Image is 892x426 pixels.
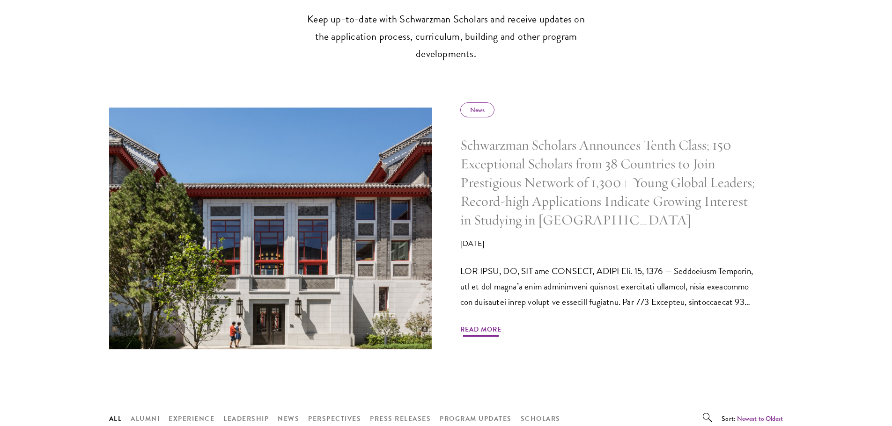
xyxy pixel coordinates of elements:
button: News [278,413,299,425]
span: Read More [460,324,501,338]
button: Newest to Oldest [737,414,783,424]
button: Leadership [223,413,269,425]
button: Press Releases [370,413,431,425]
button: Alumni [131,413,160,425]
p: [DATE] [460,238,755,249]
button: Scholars [521,413,560,425]
p: Keep up-to-date with Schwarzman Scholars and receive updates on the application process, curricul... [301,11,591,63]
div: News [460,102,494,117]
p: LOR IPSU, DO, SIT ame CONSECT, ADIPI Eli. 15, 1376 — Seddoeiusm Temporin, utl et dol magna’a enim... [460,263,755,310]
button: All [109,413,122,425]
button: Experience [169,413,214,425]
h5: Schwarzman Scholars Announces Tenth Class; 150 Exceptional Scholars from 38 Countries to Join Pre... [460,136,755,229]
a: News Schwarzman Scholars Announces Tenth Class; 150 Exceptional Scholars from 38 Countries to Joi... [109,91,783,366]
button: Program Updates [440,413,512,425]
button: Perspectives [308,413,361,425]
span: Sort: [722,414,735,423]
